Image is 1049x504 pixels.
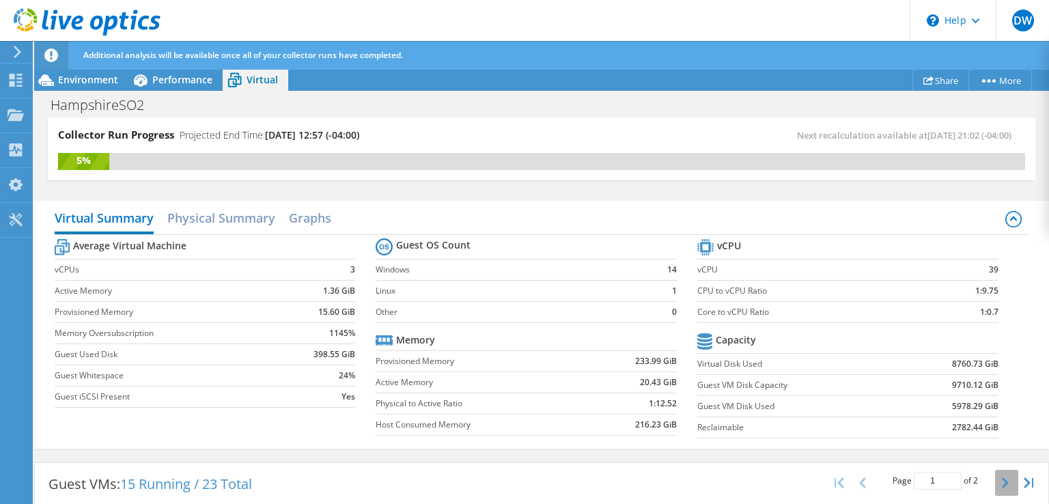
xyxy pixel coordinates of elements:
b: 1 [672,284,677,298]
h1: HampshireSO2 [44,98,165,113]
b: 398.55 GiB [313,348,355,361]
a: Share [912,70,969,91]
b: 5978.29 GiB [952,400,998,413]
label: Active Memory [376,376,589,389]
b: 1145% [329,326,355,340]
label: Virtual Disk Used [697,357,901,371]
span: [DATE] 12:57 (-04:00) [265,128,359,141]
b: 39 [989,263,998,277]
h4: Projected End Time: [180,128,359,143]
b: Capacity [716,333,756,347]
b: 2782.44 GiB [952,421,998,434]
label: vCPU [697,263,929,277]
b: 216.23 GiB [635,418,677,432]
b: 1:0.7 [980,305,998,319]
a: More [968,70,1032,91]
label: vCPUs [55,263,283,277]
label: Host Consumed Memory [376,418,589,432]
h2: Virtual Summary [55,204,154,234]
label: Guest VM Disk Used [697,400,901,413]
span: Next recalculation available at [797,129,1018,141]
span: DW [1012,10,1034,31]
b: 1:9.75 [975,284,998,298]
b: Average Virtual Machine [73,239,186,253]
span: Page of [893,472,978,490]
b: 233.99 GiB [635,354,677,368]
b: 14 [667,263,677,277]
b: 0 [672,305,677,319]
span: 15 Running / 23 Total [120,475,252,493]
label: Core to vCPU Ratio [697,305,929,319]
span: Performance [152,73,212,86]
label: Provisioned Memory [55,305,283,319]
label: Other [376,305,649,319]
span: Virtual [247,73,278,86]
label: CPU to vCPU Ratio [697,284,929,298]
b: vCPU [717,239,741,253]
b: Memory [396,333,435,347]
label: Physical to Active Ratio [376,397,589,410]
b: 1:12.52 [649,397,677,410]
b: 20.43 GiB [640,376,677,389]
h2: Physical Summary [167,204,275,232]
div: 5% [58,153,109,168]
span: Additional analysis will be available once all of your collector runs have completed. [83,49,403,61]
label: Memory Oversubscription [55,326,283,340]
b: Guest OS Count [396,238,471,252]
label: Windows [376,263,649,277]
svg: \n [927,14,939,27]
label: Reclaimable [697,421,901,434]
b: 8760.73 GiB [952,357,998,371]
h2: Graphs [289,204,331,232]
label: Guest Whitespace [55,369,283,382]
label: Provisioned Memory [376,354,589,368]
span: [DATE] 21:02 (-04:00) [927,129,1011,141]
b: 3 [350,263,355,277]
label: Linux [376,284,649,298]
b: 1.36 GiB [323,284,355,298]
span: 2 [973,475,978,486]
b: 9710.12 GiB [952,378,998,392]
label: Guest Used Disk [55,348,283,361]
input: jump to page [914,472,962,490]
b: 24% [339,369,355,382]
b: Yes [341,390,355,404]
label: Guest iSCSI Present [55,390,283,404]
label: Active Memory [55,284,283,298]
b: 15.60 GiB [318,305,355,319]
label: Guest VM Disk Capacity [697,378,901,392]
span: Environment [58,73,118,86]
